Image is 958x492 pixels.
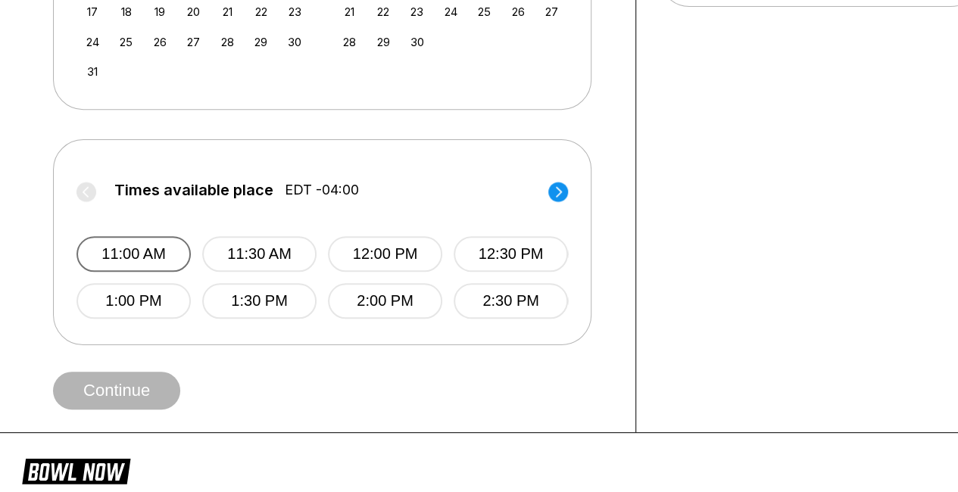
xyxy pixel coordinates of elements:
[339,32,360,52] div: Choose Sunday, September 28th, 2025
[150,32,170,52] div: Choose Tuesday, August 26th, 2025
[76,236,191,272] button: 11:00 AM
[83,32,103,52] div: Choose Sunday, August 24th, 2025
[285,182,359,198] span: EDT -04:00
[150,2,170,22] div: Choose Tuesday, August 19th, 2025
[217,32,238,52] div: Choose Thursday, August 28th, 2025
[251,2,271,22] div: Choose Friday, August 22nd, 2025
[116,2,136,22] div: Choose Monday, August 18th, 2025
[76,283,191,319] button: 1:00 PM
[474,2,495,22] div: Choose Thursday, September 25th, 2025
[114,182,273,198] span: Times available place
[83,2,103,22] div: Choose Sunday, August 17th, 2025
[83,61,103,82] div: Choose Sunday, August 31st, 2025
[328,236,442,272] button: 12:00 PM
[407,32,427,52] div: Choose Tuesday, September 30th, 2025
[454,236,568,272] button: 12:30 PM
[217,2,238,22] div: Choose Thursday, August 21st, 2025
[407,2,427,22] div: Choose Tuesday, September 23rd, 2025
[339,2,360,22] div: Choose Sunday, September 21st, 2025
[454,283,568,319] button: 2:30 PM
[285,2,305,22] div: Choose Saturday, August 23rd, 2025
[202,283,317,319] button: 1:30 PM
[285,32,305,52] div: Choose Saturday, August 30th, 2025
[183,2,204,22] div: Choose Wednesday, August 20th, 2025
[251,32,271,52] div: Choose Friday, August 29th, 2025
[202,236,317,272] button: 11:30 AM
[373,2,394,22] div: Choose Monday, September 22nd, 2025
[373,32,394,52] div: Choose Monday, September 29th, 2025
[328,283,442,319] button: 2:00 PM
[116,32,136,52] div: Choose Monday, August 25th, 2025
[183,32,204,52] div: Choose Wednesday, August 27th, 2025
[508,2,529,22] div: Choose Friday, September 26th, 2025
[541,2,562,22] div: Choose Saturday, September 27th, 2025
[441,2,461,22] div: Choose Wednesday, September 24th, 2025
